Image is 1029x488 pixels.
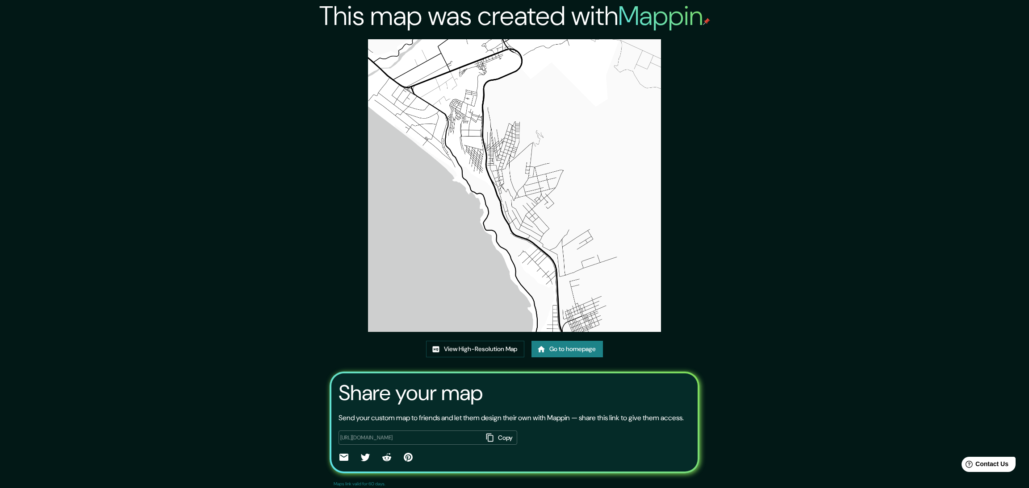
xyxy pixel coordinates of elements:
h3: Share your map [339,380,483,405]
a: Go to homepage [531,341,603,357]
img: created-map [368,39,661,332]
img: mappin-pin [703,18,710,25]
p: Send your custom map to friends and let them design their own with Mappin — share this link to gi... [339,413,684,423]
iframe: Help widget launcher [950,453,1019,478]
p: Maps link valid for 60 days. [334,480,385,487]
button: Copy [482,430,517,445]
a: View High-Resolution Map [426,341,524,357]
